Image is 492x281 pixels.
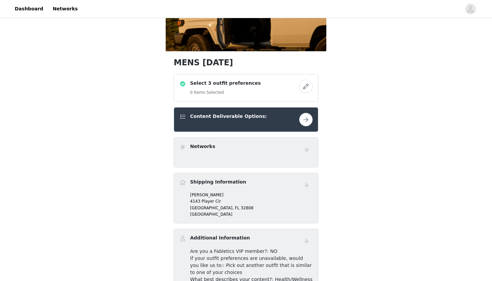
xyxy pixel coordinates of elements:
[190,198,313,204] p: 4143 Player Cir
[49,1,82,16] a: Networks
[190,234,250,241] h4: Additional Information
[190,143,215,150] h4: Networks
[174,173,318,223] div: Shipping Information
[190,249,277,254] span: Are you a Fabletics VIP member?: NO
[190,256,312,275] span: If your outfit preferences are unavailable, would you like us to:: Pick out another outfit that i...
[190,80,261,87] h4: Select 3 outfit preferences
[467,4,474,14] div: avatar
[190,89,261,95] h5: 0 Items Selected
[190,113,267,120] h4: Content Deliverable Options:
[190,211,313,217] p: [GEOGRAPHIC_DATA]
[190,192,313,198] p: [PERSON_NAME]
[11,1,47,16] a: Dashboard
[174,57,318,69] h1: MENS [DATE]
[190,179,246,186] h4: Shipping Information
[174,137,318,167] div: Networks
[235,206,240,210] span: FL
[174,107,318,132] div: Content Deliverable Options:
[190,206,234,210] span: [GEOGRAPHIC_DATA],
[241,206,253,210] span: 32808
[174,74,318,102] div: Select 3 outfit preferences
